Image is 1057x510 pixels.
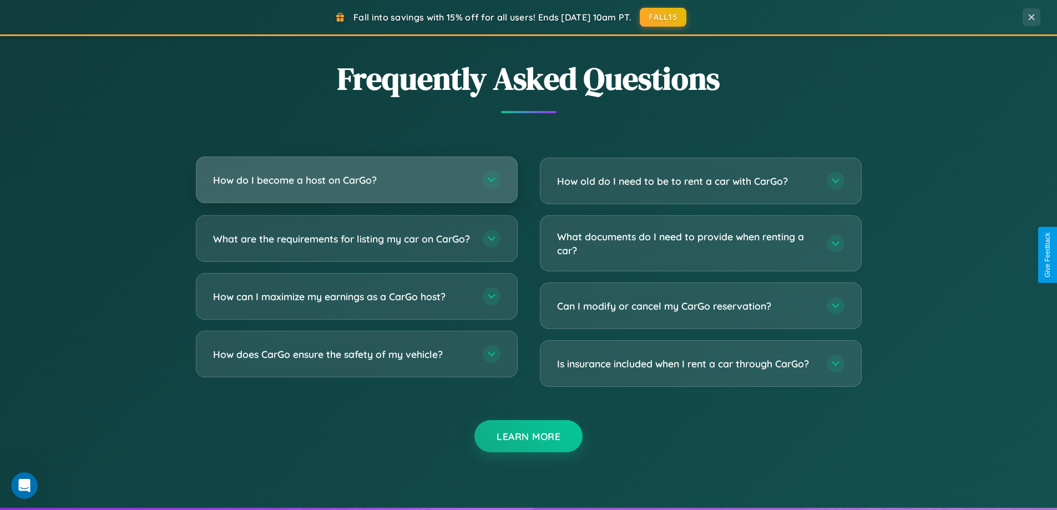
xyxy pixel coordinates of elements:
h3: Can I modify or cancel my CarGo reservation? [557,299,816,313]
span: Fall into savings with 15% off for all users! Ends [DATE] 10am PT. [353,12,631,23]
h3: How can I maximize my earnings as a CarGo host? [213,290,472,304]
h3: Is insurance included when I rent a car through CarGo? [557,357,816,371]
h3: What documents do I need to provide when renting a car? [557,230,816,257]
button: Learn More [474,420,583,452]
div: Give Feedback [1044,233,1051,277]
button: FALL15 [640,8,686,27]
h3: How old do I need to be to rent a car with CarGo? [557,174,816,188]
h3: How does CarGo ensure the safety of my vehicle? [213,347,472,361]
iframe: Intercom live chat [11,472,38,499]
h3: What are the requirements for listing my car on CarGo? [213,232,472,246]
h3: How do I become a host on CarGo? [213,173,472,187]
h2: Frequently Asked Questions [196,57,862,100]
